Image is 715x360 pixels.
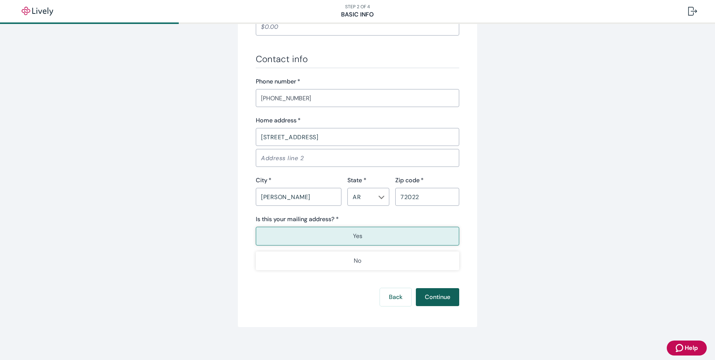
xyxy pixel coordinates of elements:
[16,7,58,16] img: Lively
[256,91,459,106] input: (555) 555-5555
[378,194,384,200] svg: Chevron icon
[256,116,301,125] label: Home address
[395,189,459,204] input: Zip code
[256,227,459,245] button: Yes
[354,256,361,265] p: No
[682,2,703,20] button: Log out
[256,251,459,270] button: No
[347,176,366,185] label: State *
[380,288,411,306] button: Back
[256,54,459,65] h3: Contact info
[256,215,339,224] label: Is this your mailing address? *
[350,192,375,202] input: --
[256,129,459,144] input: Address line 1
[256,176,271,185] label: City
[667,341,707,356] button: Zendesk support iconHelp
[685,344,698,353] span: Help
[416,288,459,306] button: Continue
[256,77,300,86] label: Phone number
[395,176,424,185] label: Zip code
[353,232,362,241] p: Yes
[256,19,459,34] input: $0.00
[378,193,385,201] button: Open
[676,344,685,353] svg: Zendesk support icon
[256,189,341,204] input: City
[256,150,459,165] input: Address line 2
